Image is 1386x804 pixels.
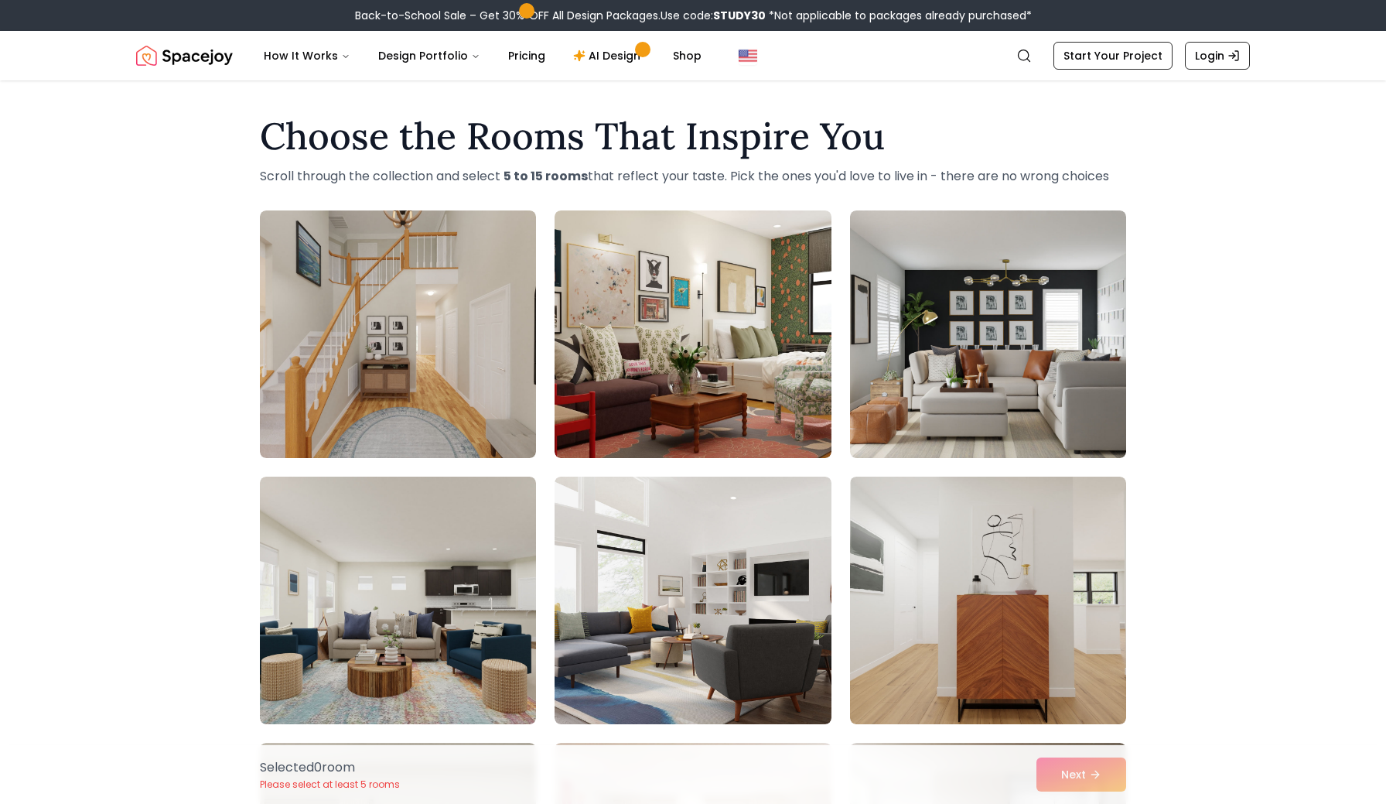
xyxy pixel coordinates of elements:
h1: Choose the Rooms That Inspire You [260,118,1126,155]
img: Room room-1 [260,210,536,458]
button: How It Works [251,40,363,71]
p: Selected 0 room [260,758,400,777]
p: Scroll through the collection and select that reflect your taste. Pick the ones you'd love to liv... [260,167,1126,186]
nav: Main [251,40,714,71]
a: Spacejoy [136,40,233,71]
img: Room room-5 [555,477,831,724]
span: Use code: [661,8,766,23]
a: Start Your Project [1053,42,1173,70]
div: Back-to-School Sale – Get 30% OFF All Design Packages. [355,8,1032,23]
b: STUDY30 [713,8,766,23]
img: Spacejoy Logo [136,40,233,71]
a: Shop [661,40,714,71]
a: Login [1185,42,1250,70]
img: Room room-6 [850,477,1126,724]
span: *Not applicable to packages already purchased* [766,8,1032,23]
a: Pricing [496,40,558,71]
nav: Global [136,31,1250,80]
strong: 5 to 15 rooms [504,167,588,185]
p: Please select at least 5 rooms [260,778,400,791]
img: Room room-3 [850,210,1126,458]
button: Design Portfolio [366,40,493,71]
a: AI Design [561,40,657,71]
img: Room room-4 [260,477,536,724]
img: United States [739,46,757,65]
img: Room room-2 [555,210,831,458]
